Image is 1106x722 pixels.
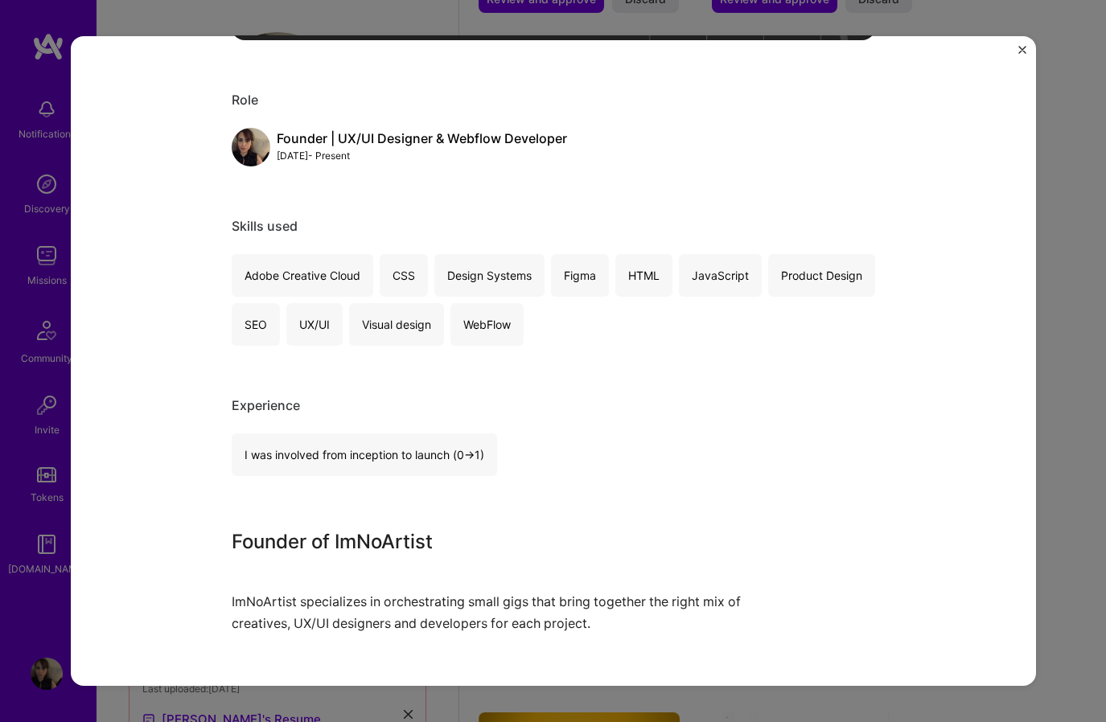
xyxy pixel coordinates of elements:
div: [DATE] - Present [277,147,567,164]
div: Product Design [768,254,875,297]
h3: Founder of ImNoArtist [232,527,754,556]
div: Experience [232,397,875,414]
div: Design Systems [434,254,545,297]
div: Skills used [232,218,875,235]
div: Founder | UX/UI Designer & Webflow Developer [277,130,567,147]
div: Figma [551,254,609,297]
div: JavaScript [679,254,762,297]
div: SEO [232,303,280,346]
div: Visual design [349,303,444,346]
div: Adobe Creative Cloud [232,254,373,297]
div: UX/UI [286,303,343,346]
div: Role [232,92,875,109]
div: I was involved from inception to launch (0 -> 1) [232,433,497,476]
div: WebFlow [450,303,524,346]
div: HTML [615,254,672,297]
p: ImNoArtist specializes in orchestrating small gigs that bring together the right mix of creatives... [232,591,754,634]
button: Close [1018,46,1026,63]
div: CSS [380,254,428,297]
